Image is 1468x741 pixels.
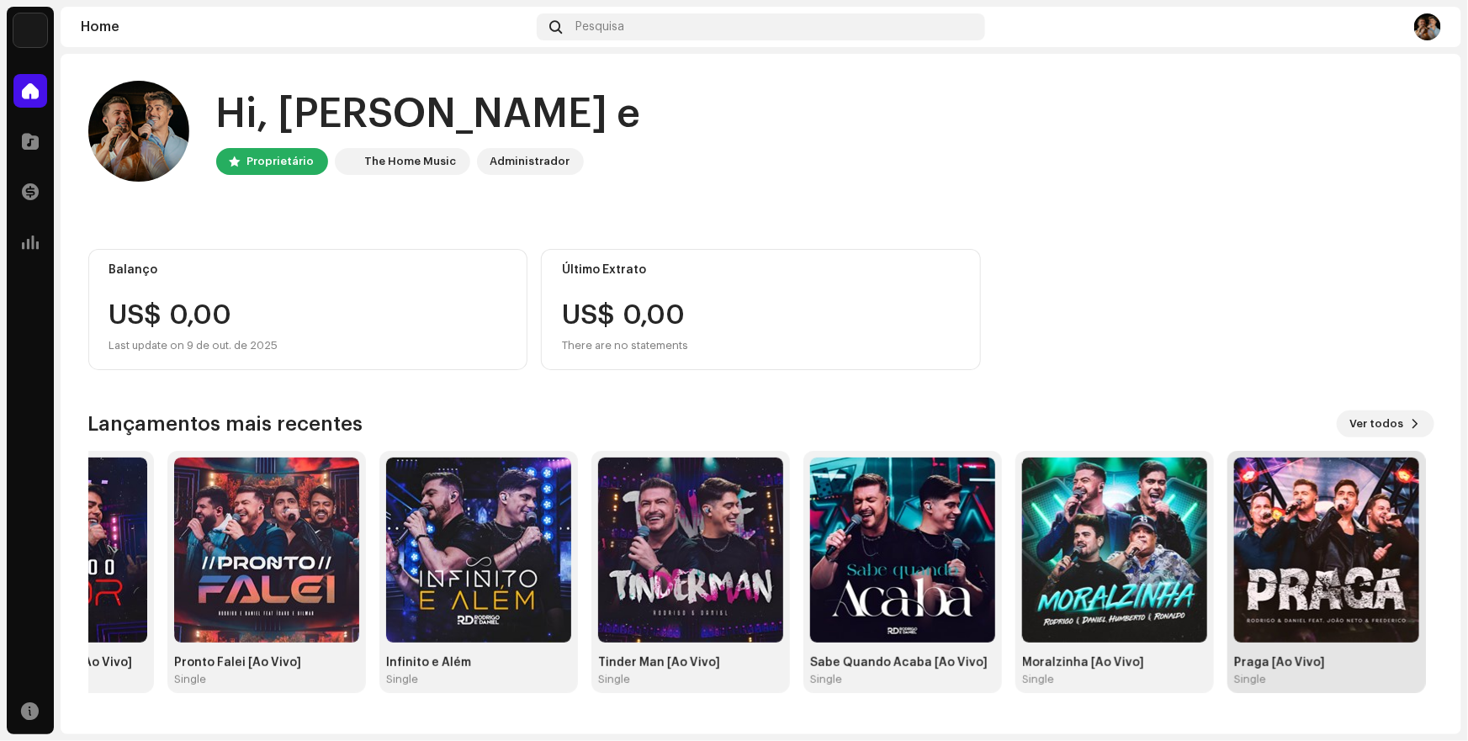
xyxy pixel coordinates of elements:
[562,336,688,356] div: There are no statements
[1234,656,1419,670] div: Praga [Ao Vivo]
[88,410,363,437] h3: Lançamentos mais recentes
[174,656,359,670] div: Pronto Falei [Ao Vivo]
[810,673,842,686] div: Single
[1022,673,1054,686] div: Single
[562,263,960,277] div: Último Extrato
[365,151,457,172] div: The Home Music
[174,673,206,686] div: Single
[247,151,315,172] div: Proprietário
[81,20,530,34] div: Home
[598,656,783,670] div: Tinder Man [Ao Vivo]
[1337,410,1434,437] button: Ver todos
[1350,407,1404,441] span: Ver todos
[598,458,783,643] img: 455a314a-6729-4eb5-9c20-8556353465f4
[338,151,358,172] img: c86870aa-2232-4ba3-9b41-08f587110171
[109,263,507,277] div: Balanço
[490,151,570,172] div: Administrador
[1022,656,1207,670] div: Moralzinha [Ao Vivo]
[810,458,995,643] img: 844dc448-f74f-40a6-bf37-79e93d7f10ca
[386,673,418,686] div: Single
[386,458,571,643] img: 9c9d9ff7-1949-4907-9534-3de7c7ca41c2
[1414,13,1441,40] img: 58f8bf28-d790-497c-84e4-e849e5bd8e52
[541,249,981,370] re-o-card-value: Último Extrato
[576,20,625,34] span: Pesquisa
[598,673,630,686] div: Single
[810,656,995,670] div: Sabe Quando Acaba [Ao Vivo]
[216,87,641,141] div: Hi, [PERSON_NAME] e
[88,81,189,182] img: 58f8bf28-d790-497c-84e4-e849e5bd8e52
[386,656,571,670] div: Infinito e Além
[1022,458,1207,643] img: 26a83d4e-a7e9-4ff4-abef-6878e3a511bd
[88,249,528,370] re-o-card-value: Balanço
[13,13,47,47] img: c86870aa-2232-4ba3-9b41-08f587110171
[109,336,507,356] div: Last update on 9 de out. de 2025
[1234,673,1266,686] div: Single
[174,458,359,643] img: 4de276ec-7bba-43cc-b7ea-d4a1f5d961f9
[1234,458,1419,643] img: 1259ec77-3fcb-47ed-a23c-4474a0d59c3e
